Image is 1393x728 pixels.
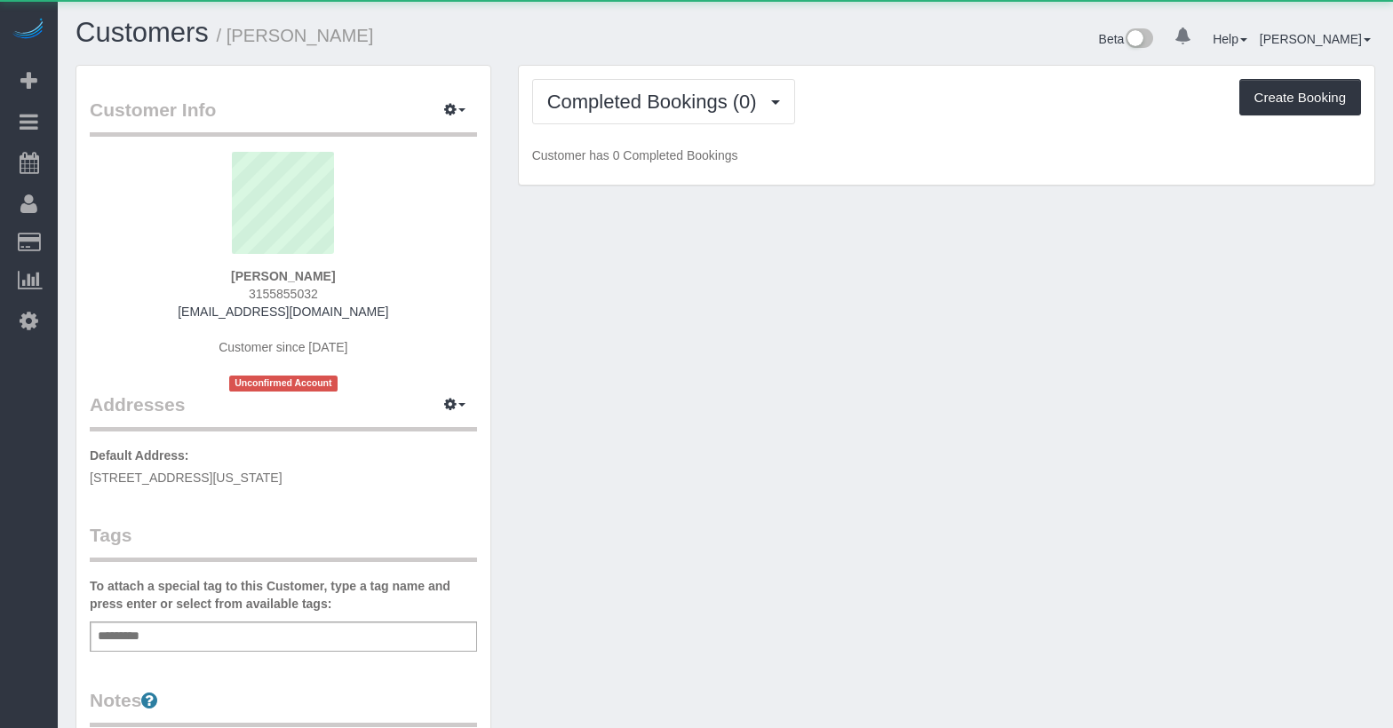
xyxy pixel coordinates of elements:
span: Customer since [DATE] [219,340,347,354]
a: [EMAIL_ADDRESS][DOMAIN_NAME] [178,305,388,319]
span: 3155855032 [249,287,318,301]
a: Help [1213,32,1247,46]
img: Automaid Logo [11,18,46,43]
p: Customer has 0 Completed Bookings [532,146,1361,164]
span: Unconfirmed Account [229,376,338,391]
button: Create Booking [1239,79,1361,116]
small: / [PERSON_NAME] [217,26,374,45]
span: Completed Bookings (0) [547,91,766,113]
label: To attach a special tag to this Customer, type a tag name and press enter or select from availabl... [90,577,477,613]
a: [PERSON_NAME] [1260,32,1371,46]
a: Beta [1099,32,1154,46]
button: Completed Bookings (0) [532,79,795,124]
a: Customers [76,17,209,48]
legend: Notes [90,687,477,727]
label: Default Address: [90,447,189,464]
legend: Customer Info [90,97,477,137]
strong: [PERSON_NAME] [231,269,335,283]
legend: Tags [90,522,477,562]
span: [STREET_ADDRESS][US_STATE] [90,471,283,485]
img: New interface [1124,28,1153,51]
